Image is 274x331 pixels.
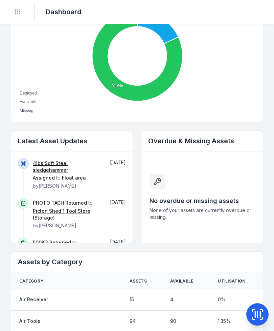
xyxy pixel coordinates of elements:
span: None of your assets are currently overdue or missing. [150,207,255,221]
time: 22/8/2025, 6:20:16 am [110,199,126,205]
a: 500KG [33,239,48,246]
span: 1.35 % [218,318,231,325]
a: Float area [62,174,86,181]
span: Available [170,278,193,284]
span: [DATE] [110,199,126,205]
span: [DATE] [110,239,126,245]
a: Picton Shed 1 Tool Store (Storage) [33,208,100,221]
time: 21/8/2025, 11:51:43 am [110,239,126,245]
h2: Assets by Category [18,257,256,267]
span: Missing [20,108,33,113]
span: to by [PERSON_NAME] [33,200,100,228]
span: 15 [130,296,134,303]
a: Air Tools [19,318,40,325]
a: 4lbs Soft Steel sledgehammer [33,160,100,173]
a: Returned [65,200,87,206]
span: 4 [170,296,173,303]
a: Returned [49,239,71,246]
span: Deployed [20,91,37,96]
button: Toggle navigation [11,5,24,18]
span: 0 % [218,296,226,303]
h2: Latest Asset Updates [18,136,126,146]
span: [DATE] [110,160,126,165]
span: 90 [170,318,176,325]
span: Category [19,278,43,284]
time: 22/8/2025, 6:38:45 am [110,160,126,165]
h2: Overdue & Missing Assets [148,136,256,146]
a: PHOTO TACH [33,200,64,206]
span: to by [PERSON_NAME] [33,160,100,189]
span: Available [20,100,36,104]
h2: Dashboard [46,7,81,17]
span: to by [PERSON_NAME] [33,240,100,268]
span: Assets [130,278,147,284]
span: Utilisation [218,278,245,284]
span: 94 [130,318,136,325]
h3: No overdue or missing assets [150,196,255,206]
a: Air Receiver [19,296,48,303]
a: Assigned [33,174,55,181]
